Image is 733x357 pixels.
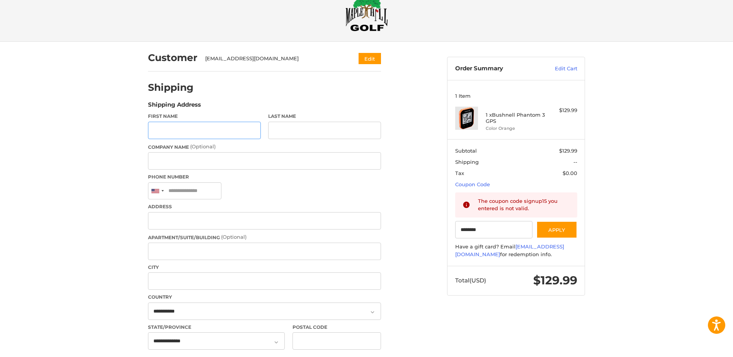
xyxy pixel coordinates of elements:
[563,170,577,176] span: $0.00
[455,170,464,176] span: Tax
[148,143,381,151] label: Company Name
[455,221,533,238] input: Gift Certificate or Coupon Code
[455,243,564,257] a: [EMAIL_ADDRESS][DOMAIN_NAME]
[148,173,381,180] label: Phone Number
[190,143,216,150] small: (Optional)
[148,233,381,241] label: Apartment/Suite/Building
[455,181,490,187] a: Coupon Code
[205,55,344,63] div: [EMAIL_ADDRESS][DOMAIN_NAME]
[148,324,285,331] label: State/Province
[533,273,577,287] span: $129.99
[148,294,381,301] label: Country
[221,234,247,240] small: (Optional)
[293,324,381,331] label: Postal Code
[455,93,577,99] h3: 1 Item
[148,113,261,120] label: First Name
[148,52,197,64] h2: Customer
[359,53,381,64] button: Edit
[455,243,577,258] div: Have a gift card? Email for redemption info.
[148,264,381,271] label: City
[486,125,545,132] li: Color Orange
[268,113,381,120] label: Last Name
[486,112,545,124] h4: 1 x Bushnell Phantom 3 GPS
[148,100,201,113] legend: Shipping Address
[547,107,577,114] div: $129.99
[455,65,538,73] h3: Order Summary
[536,221,577,238] button: Apply
[573,159,577,165] span: --
[455,148,477,154] span: Subtotal
[148,183,166,199] div: United States: +1
[455,277,486,284] span: Total (USD)
[538,65,577,73] a: Edit Cart
[148,82,194,93] h2: Shipping
[148,203,381,210] label: Address
[559,148,577,154] span: $129.99
[455,159,479,165] span: Shipping
[478,197,570,212] div: The coupon code signup15 you entered is not valid.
